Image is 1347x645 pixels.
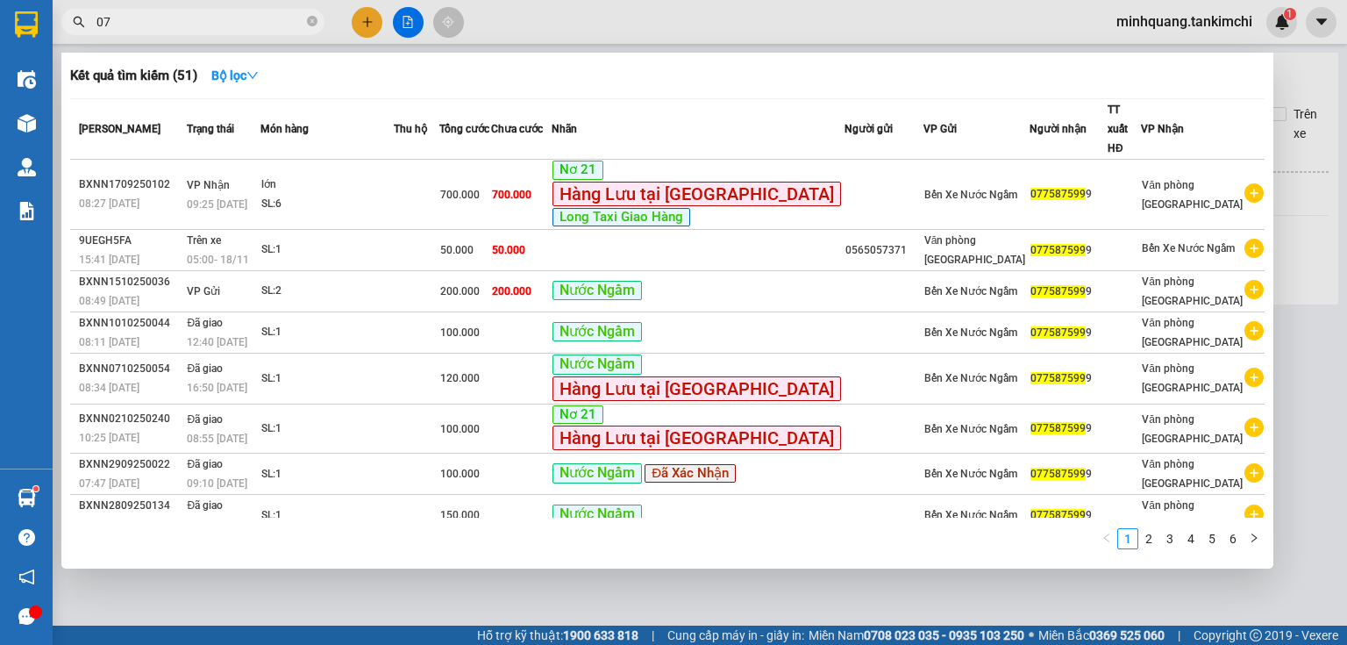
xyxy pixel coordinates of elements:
span: 08:49 [DATE] [79,295,139,307]
span: Đã giao [187,458,223,470]
span: Bến Xe Nước Ngầm [924,189,1017,201]
div: 9 [1030,324,1107,342]
div: SL: 6 [261,195,393,214]
span: Đã giao [187,317,223,329]
span: Chưa cước [491,123,543,135]
div: 9 [1030,506,1107,525]
button: left [1096,528,1117,549]
span: 09:25 [DATE] [187,198,247,211]
span: down [246,69,259,82]
div: 9 [1030,369,1107,388]
div: BXNN2909250022 [79,455,182,474]
li: 4 [1180,528,1201,549]
span: Người gửi [845,123,893,135]
span: VP Nhận [1141,123,1184,135]
span: Văn phòng [GEOGRAPHIC_DATA] [1142,458,1243,490]
span: Đã giao [187,413,223,426]
span: Văn phòng [GEOGRAPHIC_DATA] [1142,276,1243,307]
span: plus-circle [1244,183,1264,203]
img: solution-icon [18,202,36,220]
span: VP Nhận [187,179,230,191]
span: Trên xe [187,234,221,247]
div: SL: 1 [261,369,393,389]
span: Văn phòng [GEOGRAPHIC_DATA] [1142,499,1243,531]
span: Bến Xe Nước Ngầm [924,372,1017,384]
span: 120.000 [440,372,480,384]
h3: Kết quả tìm kiếm ( 51 ) [70,67,197,85]
img: warehouse-icon [18,70,36,89]
span: VP Gửi [923,123,957,135]
input: Tìm tên, số ĐT hoặc mã đơn [96,12,303,32]
span: Trạng thái [187,123,234,135]
span: 077587599 [1030,422,1086,434]
span: Văn phòng [GEOGRAPHIC_DATA] [1142,413,1243,445]
img: warehouse-icon [18,158,36,176]
span: message [18,608,35,625]
div: 0565057371 [845,241,922,260]
span: 077587599 [1030,372,1086,384]
span: 08:27 [DATE] [79,197,139,210]
button: Bộ lọcdown [197,61,273,90]
div: 9 [1030,185,1107,204]
div: SL: 1 [261,465,393,484]
li: Previous Page [1096,528,1117,549]
span: 12:40 [DATE] [187,336,247,348]
span: plus-circle [1244,321,1264,340]
span: Thu hộ [394,123,427,135]
span: 077587599 [1030,509,1086,521]
span: 09:10 [DATE] [187,477,247,490]
div: SL: 1 [261,323,393,342]
span: Bến Xe Nước Ngầm [924,509,1017,521]
span: close-circle [307,16,317,26]
span: 100.000 [440,423,480,435]
span: Nước Ngầm [552,322,642,342]
span: 200.000 [492,285,531,297]
span: Văn phòng [GEOGRAPHIC_DATA] [924,234,1025,266]
span: plus-circle [1244,368,1264,387]
span: Nước Ngầm [552,505,642,525]
span: Văn phòng [GEOGRAPHIC_DATA] [1142,317,1243,348]
span: Bến Xe Nước Ngầm [924,423,1017,435]
a: 5 [1202,529,1222,548]
span: 077587599 [1030,244,1086,256]
div: SL: 1 [261,419,393,439]
div: BXNN1510250036 [79,273,182,291]
span: plus-circle [1244,418,1264,437]
span: right [1249,533,1259,543]
li: Next Page [1244,528,1265,549]
div: BXNN1709250102 [79,176,182,194]
span: Bến Xe Nước Ngầm [924,285,1017,297]
span: 100.000 [440,468,480,480]
span: Hàng Lưu tại [GEOGRAPHIC_DATA] [552,376,841,401]
span: Nhãn [552,123,577,135]
span: 077587599 [1030,188,1086,200]
span: search [73,16,85,28]
span: Văn phòng [GEOGRAPHIC_DATA] [1142,179,1243,211]
span: Bến Xe Nước Ngầm [924,326,1017,339]
div: 9 [1030,419,1107,438]
span: 077587599 [1030,285,1086,297]
span: close-circle [307,14,317,31]
span: Nước Ngầm [552,281,642,301]
span: Đã giao [187,499,223,512]
span: 16:50 [DATE] [187,382,247,394]
span: Nước Ngầm [552,463,642,484]
span: 700.000 [440,189,480,201]
div: 9UEGH5FA [79,232,182,250]
a: 3 [1160,529,1180,548]
div: 9 [1030,465,1107,484]
strong: Bộ lọc [211,68,259,82]
sup: 1 [33,486,39,491]
div: 9 [1030,283,1107,301]
li: 6 [1222,528,1244,549]
span: 08:34 [DATE] [79,382,139,394]
span: 08:55 [DATE] [187,433,247,445]
div: 9 [1030,241,1107,260]
span: Văn phòng [GEOGRAPHIC_DATA] [1142,362,1243,394]
span: Tổng cước [439,123,489,135]
div: BXNN0210250240 [79,410,182,428]
div: lớn [261,176,393,195]
span: notification [18,569,35,585]
span: plus-circle [1244,505,1264,524]
span: TT xuất HĐ [1108,104,1128,154]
